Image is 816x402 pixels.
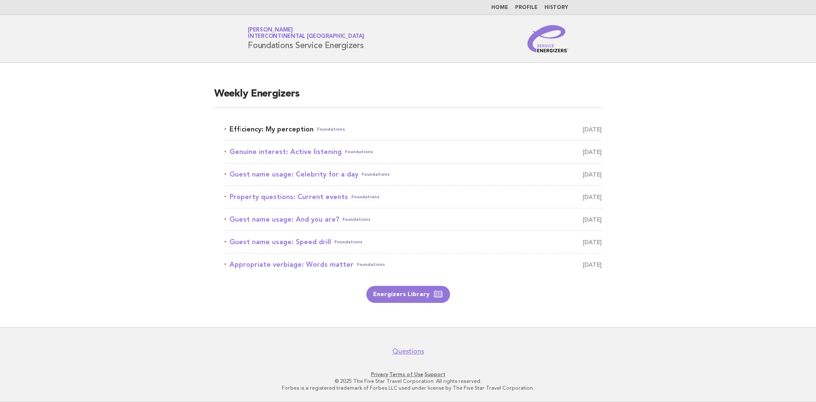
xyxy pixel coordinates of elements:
[527,25,568,52] img: Service Energizers
[392,347,424,356] a: Questions
[224,214,602,225] a: Guest name usage: And you are?Foundations [DATE]
[362,168,390,180] span: Foundations
[248,27,364,39] a: [PERSON_NAME]InterContinental [GEOGRAPHIC_DATA]
[224,191,602,203] a: Property questions: Current eventsFoundations [DATE]
[224,236,602,248] a: Guest name usage: Speed drillFoundations [DATE]
[425,371,445,377] a: Support
[317,123,345,135] span: Foundations
[583,259,602,271] span: [DATE]
[389,371,423,377] a: Terms of Use
[583,214,602,225] span: [DATE]
[345,146,373,158] span: Foundations
[544,5,568,10] a: History
[148,371,668,378] p: · ·
[214,87,602,108] h2: Weekly Energizers
[351,191,380,203] span: Foundations
[583,191,602,203] span: [DATE]
[583,236,602,248] span: [DATE]
[366,286,450,303] a: Energizers Library
[224,259,602,271] a: Appropriate verbiage: Words matterFoundations [DATE]
[224,146,602,158] a: Genuine interest: Active listeningFoundations [DATE]
[334,236,363,248] span: Foundations
[371,371,388,377] a: Privacy
[491,5,508,10] a: Home
[583,168,602,180] span: [DATE]
[357,259,385,271] span: Foundations
[224,168,602,180] a: Guest name usage: Celebrity for a dayFoundations [DATE]
[224,123,602,135] a: Efficiency: My perceptionFoundations [DATE]
[583,123,602,135] span: [DATE]
[515,5,538,10] a: Profile
[248,34,364,40] span: InterContinental [GEOGRAPHIC_DATA]
[248,28,364,50] h1: Foundations Service Energizers
[583,146,602,158] span: [DATE]
[148,378,668,385] p: © 2025 The Five Star Travel Corporation. All rights reserved.
[343,214,371,225] span: Foundations
[148,385,668,391] p: Forbes is a registered trademark of Forbes LLC used under license by The Five Star Travel Corpora...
